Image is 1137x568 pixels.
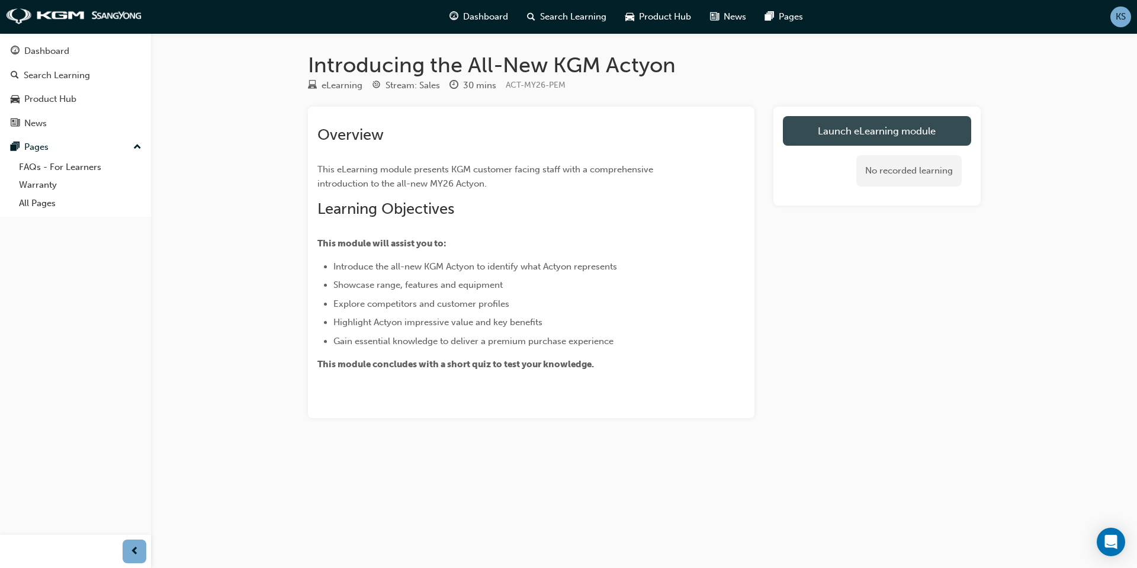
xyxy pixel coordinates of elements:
span: This eLearning module presents KGM customer facing staff with a comprehensive introduction to the... [317,164,656,189]
span: Pages [779,10,803,24]
a: search-iconSearch Learning [518,5,616,29]
a: All Pages [14,194,146,213]
span: News [724,10,746,24]
a: Product Hub [5,88,146,110]
span: Highlight Actyon impressive value and key benefits [333,317,542,328]
div: Stream: Sales [386,79,440,92]
span: pages-icon [765,9,774,24]
div: eLearning [322,79,362,92]
span: KS [1116,10,1126,24]
div: Stream [372,78,440,93]
div: Dashboard [24,44,69,58]
span: clock-icon [449,81,458,91]
button: KS [1110,7,1131,27]
a: FAQs - For Learners [14,158,146,177]
img: kgm [6,8,142,25]
span: learningResourceType_ELEARNING-icon [308,81,317,91]
span: guage-icon [449,9,458,24]
span: This module will assist you to: [317,238,447,249]
a: News [5,113,146,134]
a: Search Learning [5,65,146,86]
div: Search Learning [24,69,90,82]
span: prev-icon [130,544,139,559]
button: DashboardSearch LearningProduct HubNews [5,38,146,136]
h1: Introducing the All-New KGM Actyon [308,52,981,78]
span: Introduce the all-new KGM Actyon to identify what Actyon represents [333,261,617,272]
div: No recorded learning [856,155,962,187]
span: car-icon [625,9,634,24]
span: Product Hub [639,10,691,24]
span: guage-icon [11,46,20,57]
div: Open Intercom Messenger [1097,528,1125,556]
span: Showcase range, features and equipment [333,280,503,290]
span: Learning resource code [506,80,566,90]
div: 30 mins [463,79,496,92]
a: pages-iconPages [756,5,812,29]
a: news-iconNews [701,5,756,29]
span: This module concludes with a short quiz to test your knowledge. [317,359,594,370]
button: Pages [5,136,146,158]
div: News [24,117,47,130]
span: up-icon [133,140,142,155]
div: Duration [449,78,496,93]
a: Warranty [14,176,146,194]
span: Learning Objectives [317,200,454,218]
span: car-icon [11,94,20,105]
span: search-icon [11,70,19,81]
span: news-icon [710,9,719,24]
span: Gain essential knowledge to deliver a premium purchase experience [333,336,614,346]
span: target-icon [372,81,381,91]
div: Product Hub [24,92,76,106]
span: Search Learning [540,10,606,24]
span: search-icon [527,9,535,24]
a: Launch eLearning module [783,116,971,146]
span: Explore competitors and customer profiles [333,299,509,309]
span: pages-icon [11,142,20,153]
a: Dashboard [5,40,146,62]
span: Overview [317,126,384,144]
a: car-iconProduct Hub [616,5,701,29]
div: Pages [24,140,49,154]
a: guage-iconDashboard [440,5,518,29]
div: Type [308,78,362,93]
span: news-icon [11,118,20,129]
span: Dashboard [463,10,508,24]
